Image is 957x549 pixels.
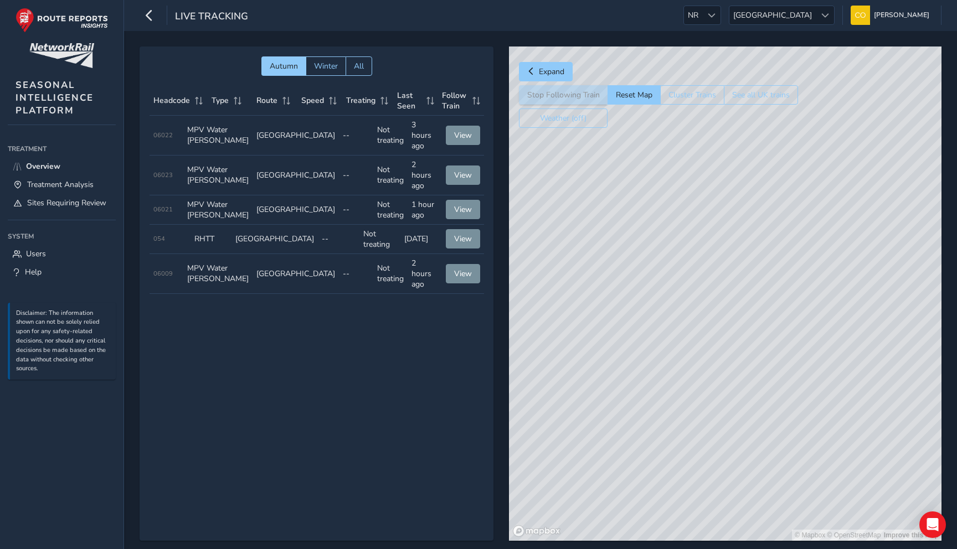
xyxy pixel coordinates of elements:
[153,205,173,214] span: 06021
[153,95,190,106] span: Headcode
[408,195,442,225] td: 1 hour ago
[660,85,724,105] button: Cluster Trains
[191,225,231,254] td: RHTT
[25,267,42,277] span: Help
[27,179,94,190] span: Treatment Analysis
[400,225,441,254] td: [DATE]
[26,161,60,172] span: Overview
[8,194,116,212] a: Sites Requiring Review
[8,175,116,194] a: Treatment Analysis
[29,43,94,68] img: customer logo
[16,79,94,117] span: SEASONAL INTELLIGENCE PLATFORM
[408,254,442,294] td: 2 hours ago
[339,195,373,225] td: --
[306,56,346,76] button: Winter
[253,116,339,156] td: [GEOGRAPHIC_DATA]
[339,116,373,156] td: --
[231,225,318,254] td: [GEOGRAPHIC_DATA]
[373,156,408,195] td: Not treating
[318,225,359,254] td: --
[339,254,373,294] td: --
[16,309,110,374] p: Disclaimer: The information shown can not be solely relied upon for any safety-related decisions,...
[454,234,472,244] span: View
[8,157,116,175] a: Overview
[454,204,472,215] span: View
[446,264,480,283] button: View
[919,511,946,538] div: Open Intercom Messenger
[153,235,165,243] span: 054
[256,95,277,106] span: Route
[314,61,338,71] span: Winter
[373,254,408,294] td: Not treating
[408,116,442,156] td: 3 hours ago
[183,116,253,156] td: MPV Water [PERSON_NAME]
[183,195,253,225] td: MPV Water [PERSON_NAME]
[16,8,108,33] img: rr logo
[346,95,375,106] span: Treating
[446,126,480,145] button: View
[8,141,116,157] div: Treatment
[851,6,933,25] button: [PERSON_NAME]
[183,156,253,195] td: MPV Water [PERSON_NAME]
[397,90,423,111] span: Last Seen
[212,95,229,106] span: Type
[454,170,472,180] span: View
[442,90,469,111] span: Follow Train
[8,228,116,245] div: System
[684,6,702,24] span: NR
[373,116,408,156] td: Not treating
[253,195,339,225] td: [GEOGRAPHIC_DATA]
[373,195,408,225] td: Not treating
[253,156,339,195] td: [GEOGRAPHIC_DATA]
[153,171,173,179] span: 06023
[27,198,106,208] span: Sites Requiring Review
[851,6,870,25] img: diamond-layout
[519,62,573,81] button: Expand
[270,61,298,71] span: Autumn
[8,263,116,281] a: Help
[261,56,306,76] button: Autumn
[253,254,339,294] td: [GEOGRAPHIC_DATA]
[346,56,372,76] button: All
[301,95,324,106] span: Speed
[175,9,248,25] span: Live Tracking
[729,6,816,24] span: [GEOGRAPHIC_DATA]
[539,66,564,77] span: Expand
[724,85,798,105] button: See all UK trains
[354,61,364,71] span: All
[608,85,660,105] button: Reset Map
[359,225,400,254] td: Not treating
[153,131,173,139] span: 06022
[874,6,929,25] span: [PERSON_NAME]
[454,268,472,279] span: View
[454,130,472,141] span: View
[8,245,116,263] a: Users
[153,270,173,278] span: 06009
[446,200,480,219] button: View
[339,156,373,195] td: --
[519,108,608,128] button: Weather (off)
[446,229,480,248] button: View
[26,248,46,259] span: Users
[408,156,442,195] td: 2 hours ago
[446,165,480,185] button: View
[183,254,253,294] td: MPV Water [PERSON_NAME]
